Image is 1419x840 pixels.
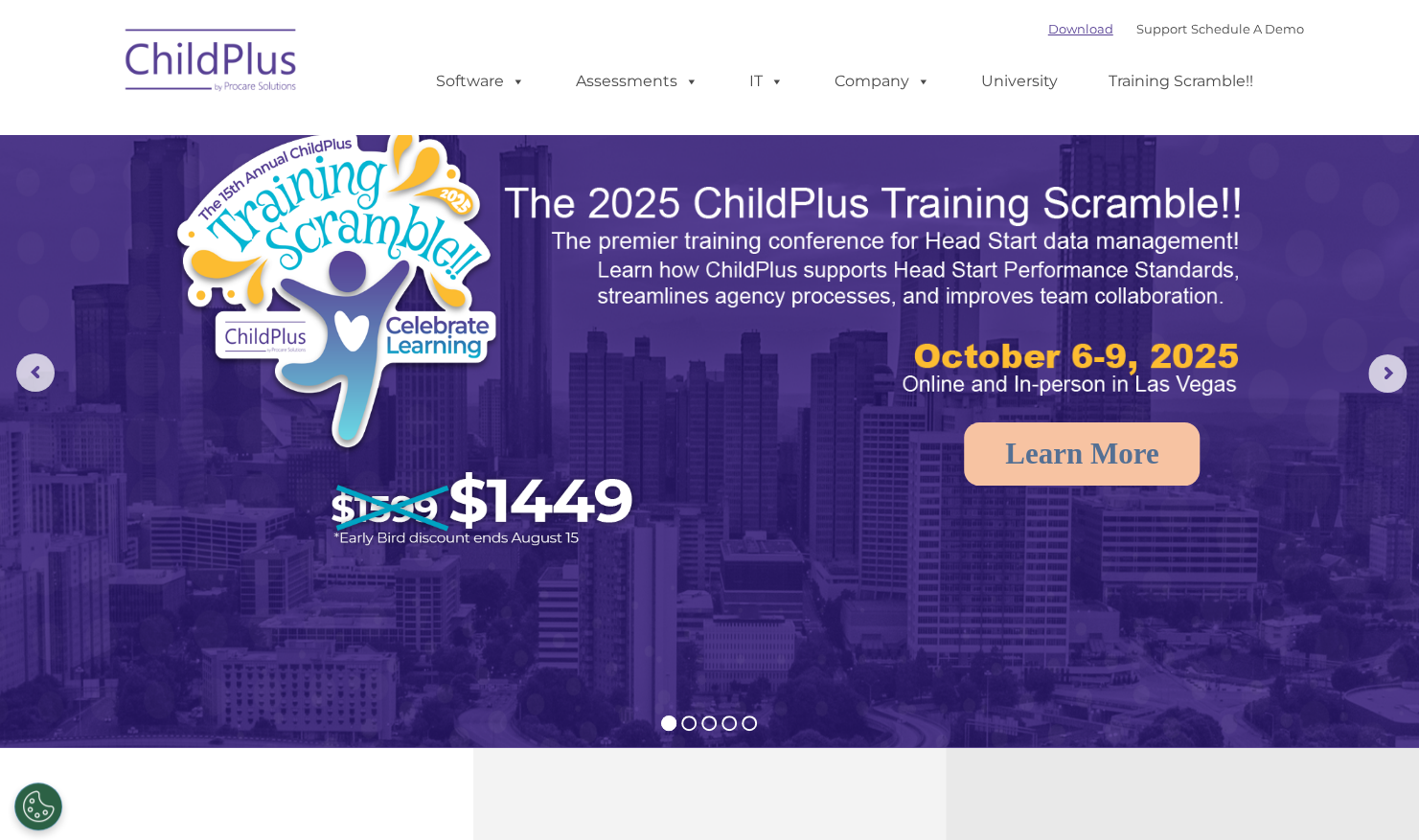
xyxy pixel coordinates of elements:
a: University [962,62,1077,101]
a: Schedule A Demo [1191,21,1304,36]
a: IT [730,62,803,101]
a: Learn More [964,422,1200,486]
font: | [1048,21,1304,36]
a: Company [815,62,950,101]
button: Cookies Settings [14,783,62,830]
span: Last name [266,126,325,141]
span: Phone number [266,205,348,219]
a: Download [1048,21,1113,36]
iframe: Chat Widget [1323,748,1419,840]
a: Support [1136,21,1187,36]
a: Training Scramble!! [1089,62,1272,101]
a: Software [417,62,544,101]
a: Assessments [557,62,718,101]
img: ChildPlus by Procare Solutions [116,15,308,111]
